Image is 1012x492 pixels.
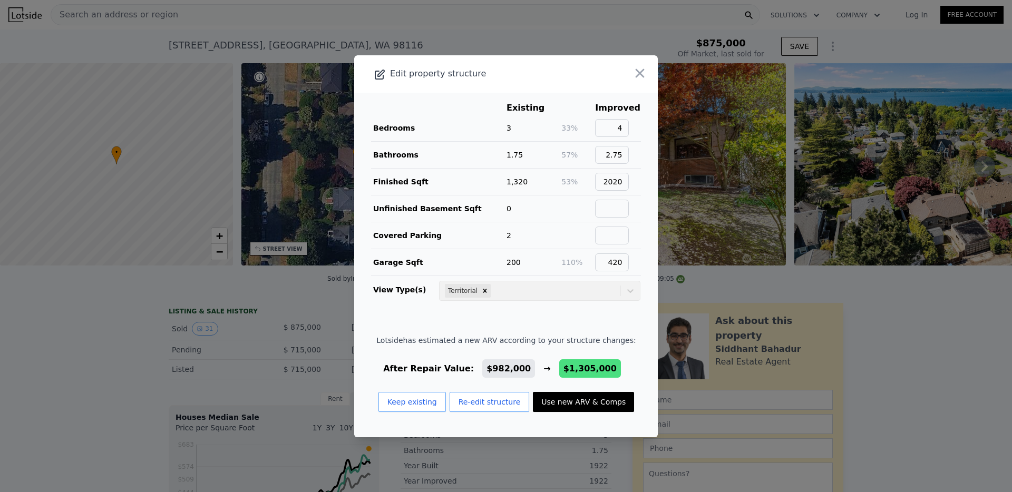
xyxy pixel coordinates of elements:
[563,363,617,373] span: $1,305,000
[561,151,578,159] span: 57%
[371,276,439,301] td: View Type(s)
[507,204,511,213] span: 0
[561,178,578,186] span: 53%
[376,362,636,375] div: After Repair Value: →
[371,168,506,195] td: Finished Sqft
[376,335,636,346] span: Lotside has estimated a new ARV according to your structure changes:
[354,66,597,81] div: Edit property structure
[561,258,582,267] span: 110%
[450,392,530,412] button: Re-edit structure
[371,222,506,249] td: Covered Parking
[371,195,506,222] td: Unfinished Basement Sqft
[506,101,561,115] th: Existing
[561,124,578,132] span: 33%
[371,249,506,275] td: Garage Sqft
[371,115,506,142] td: Bedrooms
[486,363,531,373] span: $982,000
[507,151,523,159] span: 1.75
[371,141,506,168] td: Bathrooms
[533,392,634,412] button: Use new ARV & Comps
[507,178,528,186] span: 1,320
[507,124,511,132] span: 3
[378,392,446,412] button: Keep existing
[595,101,641,115] th: Improved
[507,258,521,267] span: 200
[507,231,511,240] span: 2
